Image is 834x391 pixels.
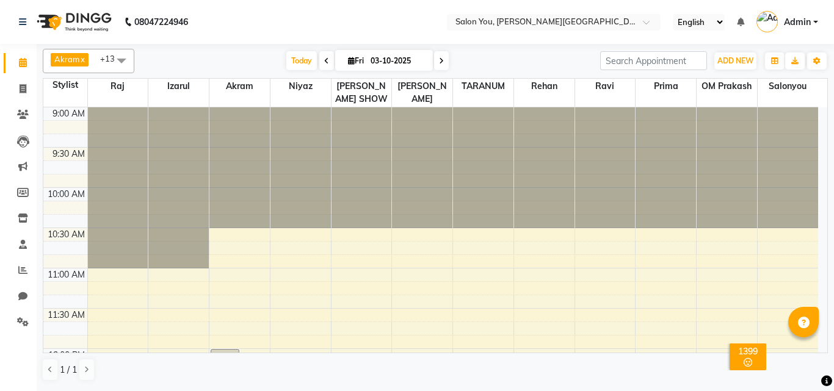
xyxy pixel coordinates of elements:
span: [PERSON_NAME] SHOW [332,79,392,107]
img: logo [31,5,115,39]
img: Admin [756,11,778,32]
input: Search Appointment [600,51,707,70]
span: +13 [100,54,124,63]
span: rehan [514,79,575,94]
div: 10:30 AM [45,228,87,241]
span: OM Prakash [697,79,757,94]
span: ravi [575,79,636,94]
span: raj [88,79,148,94]
span: salonyou [758,79,818,94]
div: 1399 [732,346,764,357]
span: prima [636,79,696,94]
span: Fri [345,56,367,65]
span: ADD NEW [717,56,753,65]
span: Niyaz [270,79,331,94]
span: Akram [54,54,79,64]
div: 11:00 AM [45,268,87,281]
span: TARANUM [453,79,513,94]
div: 12:00 PM [46,349,87,362]
span: 1 / 1 [60,364,77,376]
b: 08047224946 [134,5,188,39]
a: x [79,54,85,64]
span: Akram [209,79,270,94]
span: Izarul [148,79,209,94]
div: 11:30 AM [45,309,87,321]
button: ADD NEW [714,52,756,70]
div: Stylist [43,79,87,91]
input: 2025-10-03 [367,52,428,70]
iframe: chat widget [783,342,822,379]
span: Admin [784,16,811,29]
span: [PERSON_NAME] [392,79,452,107]
div: 9:00 AM [50,107,87,120]
div: 10:00 AM [45,188,87,201]
div: 9:30 AM [50,148,87,160]
span: Today [286,51,317,70]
